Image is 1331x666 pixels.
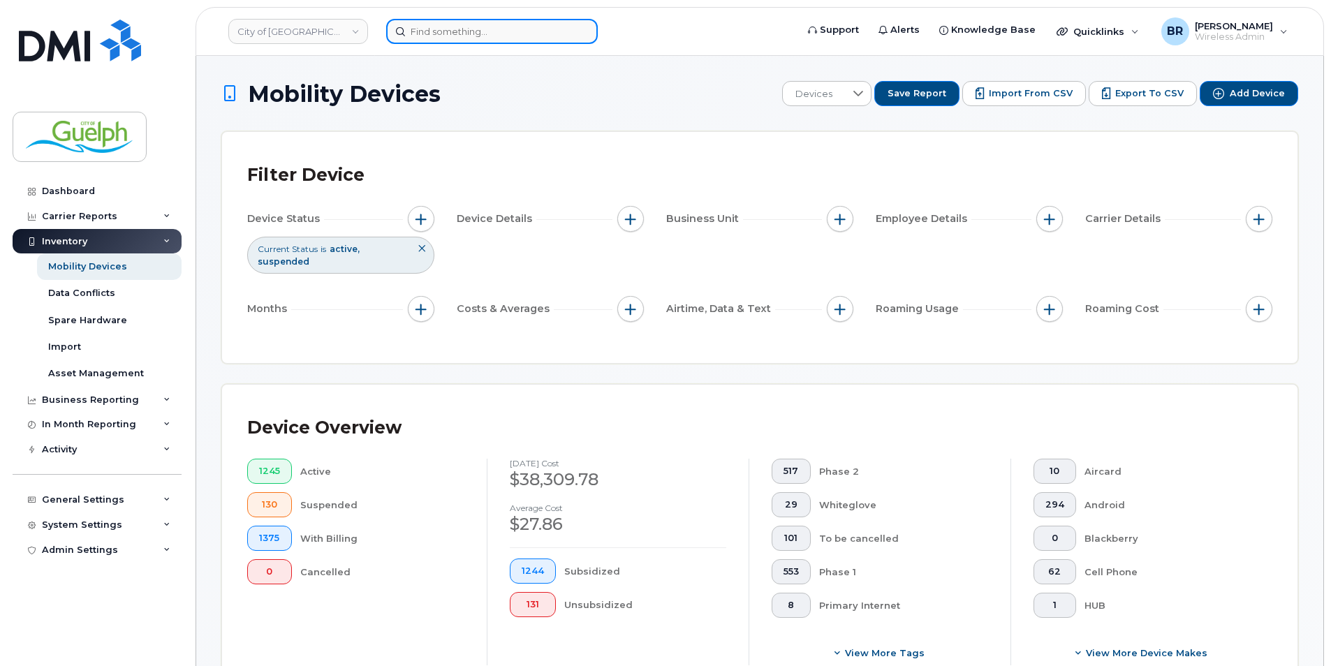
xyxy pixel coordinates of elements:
button: 62 [1034,559,1076,584]
button: View more tags [772,640,988,665]
div: Filter Device [247,157,365,193]
div: To be cancelled [819,526,989,551]
div: Phase 2 [819,459,989,484]
div: Cell Phone [1084,559,1251,584]
span: Roaming Cost [1085,302,1163,316]
span: Costs & Averages [457,302,554,316]
span: Roaming Usage [876,302,963,316]
h4: [DATE] cost [510,459,726,468]
button: Add Device [1200,81,1298,106]
span: 62 [1045,566,1064,577]
span: 0 [1045,533,1064,544]
div: Unsubsidized [564,592,727,617]
button: 1375 [247,526,292,551]
span: Import from CSV [989,87,1073,100]
div: $27.86 [510,512,726,536]
span: suspended [258,256,309,267]
button: 10 [1034,459,1076,484]
button: View More Device Makes [1034,640,1250,665]
button: Save Report [874,81,959,106]
button: 517 [772,459,811,484]
span: Device Status [247,212,324,226]
span: is [321,243,326,255]
span: active [330,244,360,254]
span: 29 [784,499,799,510]
span: 553 [784,566,799,577]
span: Save Report [888,87,946,100]
div: Whiteglove [819,492,989,517]
button: 131 [510,592,556,617]
h4: Average cost [510,503,726,512]
button: 8 [772,593,811,618]
div: Primary Internet [819,593,989,618]
span: 130 [259,499,280,510]
button: 29 [772,492,811,517]
button: 101 [772,526,811,551]
span: Mobility Devices [248,82,441,106]
span: 517 [784,466,799,477]
span: Device Details [457,212,536,226]
span: 10 [1045,466,1064,477]
button: Import from CSV [962,81,1086,106]
button: 294 [1034,492,1076,517]
span: Airtime, Data & Text [666,302,775,316]
span: Months [247,302,291,316]
span: 8 [784,600,799,611]
button: 553 [772,559,811,584]
div: Blackberry [1084,526,1251,551]
span: Business Unit [666,212,743,226]
div: Android [1084,492,1251,517]
div: Suspended [300,492,465,517]
div: Phase 1 [819,559,989,584]
span: 1245 [259,466,280,477]
span: Employee Details [876,212,971,226]
span: View More Device Makes [1086,646,1207,660]
div: $38,309.78 [510,468,726,491]
span: Current Status [258,243,318,255]
span: 1 [1045,600,1064,611]
button: 1245 [247,459,292,484]
button: 1 [1034,593,1076,618]
div: Device Overview [247,410,402,446]
span: Export to CSV [1115,87,1184,100]
div: Subsidized [564,558,727,584]
button: 0 [1034,526,1076,551]
span: 1244 [522,565,544,577]
div: Aircard [1084,459,1251,484]
button: Export to CSV [1089,81,1197,106]
span: 294 [1045,499,1064,510]
span: Carrier Details [1085,212,1165,226]
div: HUB [1084,593,1251,618]
div: With Billing [300,526,465,551]
span: 101 [784,533,799,544]
span: 131 [522,599,544,610]
button: 0 [247,559,292,584]
div: Cancelled [300,559,465,584]
button: 130 [247,492,292,517]
span: Add Device [1230,87,1285,100]
span: Devices [783,82,845,107]
span: 0 [259,566,280,577]
div: Active [300,459,465,484]
button: 1244 [510,558,556,584]
span: 1375 [259,533,280,544]
span: View more tags [845,646,925,660]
